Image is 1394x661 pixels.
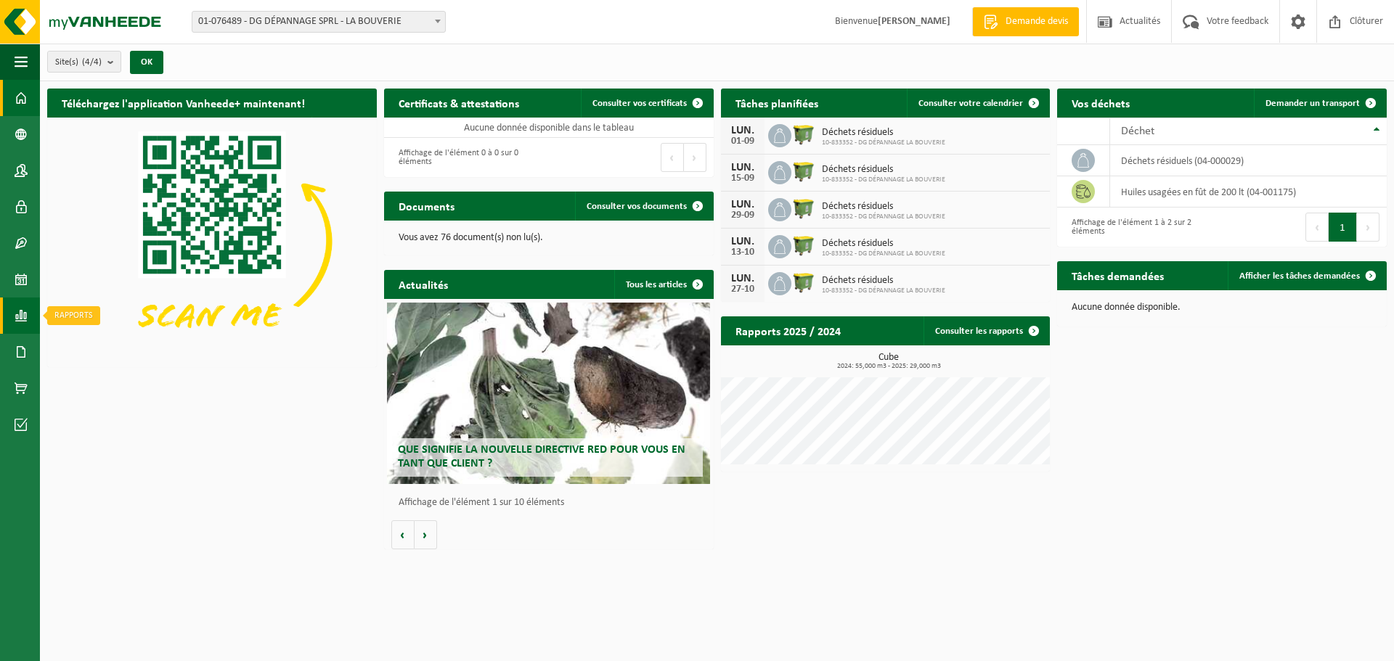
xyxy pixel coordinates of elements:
div: 15-09 [728,173,757,184]
img: WB-1100-HPE-GN-50 [791,196,816,221]
span: Demande devis [1002,15,1072,29]
div: 27-10 [728,284,757,295]
p: Vous avez 76 document(s) non lu(s). [399,233,699,243]
td: huiles usagées en fût de 200 lt (04-001175) [1110,176,1387,208]
a: Demander un transport [1254,89,1385,118]
span: Consulter vos certificats [592,99,687,108]
span: Consulter votre calendrier [918,99,1023,108]
span: 10-833352 - DG DÉPANNAGE LA BOUVERIE [822,250,945,258]
span: Déchets résiduels [822,275,945,287]
div: Affichage de l'élément 1 à 2 sur 2 éléments [1064,211,1215,243]
span: 2024: 55,000 m3 - 2025: 29,000 m3 [728,363,1051,370]
h2: Téléchargez l'application Vanheede+ maintenant! [47,89,319,117]
button: Volgende [415,520,437,549]
span: 10-833352 - DG DÉPANNAGE LA BOUVERIE [822,287,945,295]
span: 10-833352 - DG DÉPANNAGE LA BOUVERIE [822,139,945,147]
span: 01-076489 - DG DÉPANNAGE SPRL - LA BOUVERIE [192,11,446,33]
span: Déchets résiduels [822,238,945,250]
button: Site(s)(4/4) [47,51,121,73]
span: Afficher les tâches demandées [1239,271,1360,281]
div: 01-09 [728,136,757,147]
a: Tous les articles [614,270,712,299]
a: Consulter vos documents [575,192,712,221]
h2: Tâches demandées [1057,261,1178,290]
a: Demande devis [972,7,1079,36]
div: LUN. [728,125,757,136]
p: Aucune donnée disponible. [1072,303,1372,313]
h2: Vos déchets [1057,89,1144,117]
a: Que signifie la nouvelle directive RED pour vous en tant que client ? [387,303,710,484]
button: OK [130,51,163,74]
h2: Actualités [384,270,462,298]
div: 13-10 [728,247,757,258]
img: WB-1100-HPE-GN-50 [791,122,816,147]
div: LUN. [728,199,757,210]
button: Next [1357,213,1379,242]
a: Afficher les tâches demandées [1228,261,1385,290]
span: 10-833352 - DG DÉPANNAGE LA BOUVERIE [822,213,945,221]
button: Next [684,143,706,172]
span: Demander un transport [1265,99,1360,108]
span: Déchet [1121,126,1154,137]
img: Download de VHEPlus App [47,118,377,364]
h2: Rapports 2025 / 2024 [721,316,855,345]
a: Consulter les rapports [924,316,1048,345]
p: Affichage de l'élément 1 sur 10 éléments [399,498,706,508]
button: 1 [1329,213,1357,242]
a: Consulter vos certificats [581,89,712,118]
span: 01-076489 - DG DÉPANNAGE SPRL - LA BOUVERIE [192,12,445,32]
button: Previous [661,143,684,172]
div: Affichage de l'élément 0 à 0 sur 0 éléments [391,141,542,173]
span: 10-833352 - DG DÉPANNAGE LA BOUVERIE [822,176,945,184]
strong: [PERSON_NAME] [878,16,950,27]
span: Consulter vos documents [587,202,687,211]
h2: Tâches planifiées [721,89,833,117]
h2: Documents [384,192,469,220]
button: Vorige [391,520,415,549]
span: Que signifie la nouvelle directive RED pour vous en tant que client ? [398,444,685,469]
span: Déchets résiduels [822,201,945,213]
div: LUN. [728,273,757,284]
a: Consulter votre calendrier [907,89,1048,118]
div: LUN. [728,162,757,173]
td: déchets résiduels (04-000029) [1110,145,1387,176]
span: Site(s) [55,52,102,73]
span: Déchets résiduels [822,127,945,139]
img: WB-1100-HPE-GN-50 [791,233,816,258]
button: Previous [1305,213,1329,242]
h3: Cube [728,353,1051,370]
count: (4/4) [82,57,102,67]
img: WB-1100-HPE-GN-50 [791,159,816,184]
img: WB-1100-HPE-GN-50 [791,270,816,295]
h2: Certificats & attestations [384,89,534,117]
td: Aucune donnée disponible dans le tableau [384,118,714,138]
div: LUN. [728,236,757,247]
span: Déchets résiduels [822,164,945,176]
div: 29-09 [728,210,757,221]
